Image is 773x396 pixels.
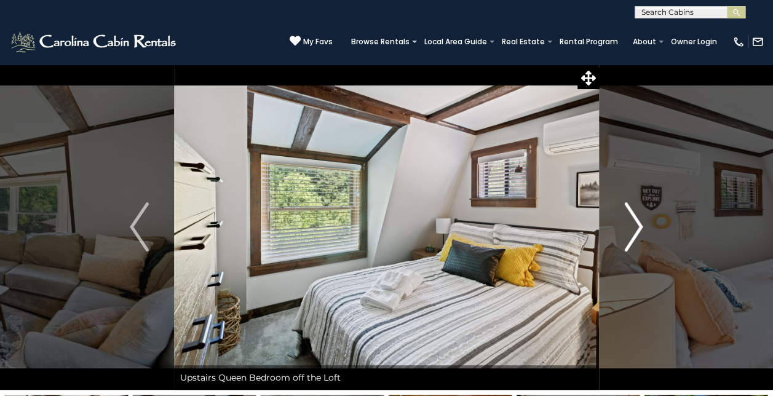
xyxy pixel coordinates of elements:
a: Local Area Guide [418,33,493,50]
a: Rental Program [553,33,624,50]
a: Owner Login [665,33,723,50]
a: My Favs [290,35,333,48]
img: mail-regular-white.png [751,36,764,48]
img: phone-regular-white.png [732,36,745,48]
button: Previous [105,64,173,390]
div: Upstairs Queen Bedroom off the Loft [174,365,599,390]
a: About [627,33,662,50]
a: Real Estate [496,33,551,50]
button: Next [599,64,668,390]
a: Browse Rentals [345,33,416,50]
span: My Favs [303,36,333,47]
img: arrow [624,202,643,251]
img: White-1-2.png [9,30,180,54]
img: arrow [130,202,148,251]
